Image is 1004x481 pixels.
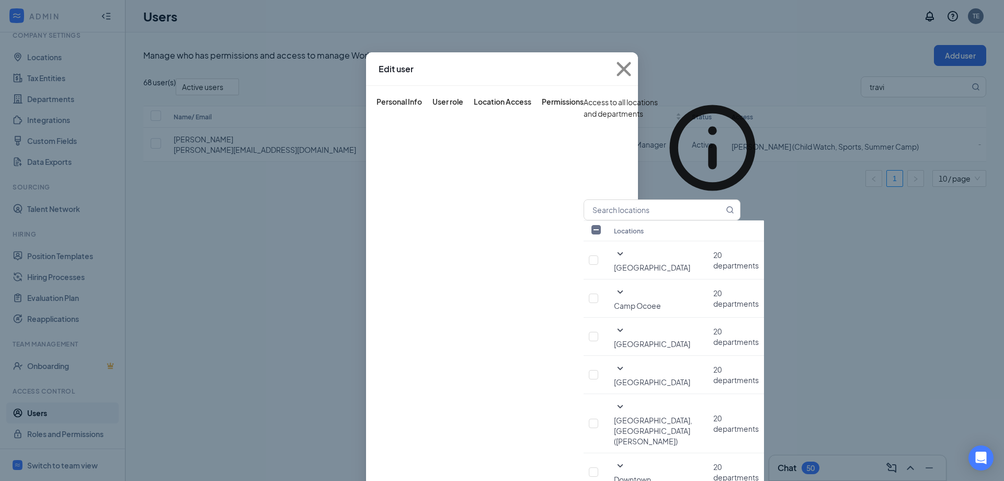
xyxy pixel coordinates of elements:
[610,55,638,83] svg: Cross
[614,286,626,298] svg: SmallChevronDown
[713,288,759,308] span: 20 departments
[614,324,626,337] svg: SmallChevronDown
[614,263,690,272] span: [GEOGRAPHIC_DATA]
[584,200,724,220] input: Search locations
[713,413,759,433] span: 20 departments
[432,96,463,107] div: User role
[726,206,734,214] svg: MagnifyingGlass
[609,220,708,241] th: Locations
[614,460,626,472] svg: SmallChevronDown
[713,327,759,346] span: 20 departments
[713,365,759,385] span: 20 departments
[474,96,531,107] div: Location Access
[610,52,638,86] button: Close
[584,96,661,199] span: Access to all locations and departments
[614,301,661,310] span: Camp Ocoee
[379,63,414,75] h3: Edit user
[614,362,626,375] svg: SmallChevronDown
[713,250,759,270] span: 20 departments
[614,400,626,413] svg: SmallChevronDown
[542,96,584,107] div: Permissions
[614,416,692,446] span: [GEOGRAPHIC_DATA], [GEOGRAPHIC_DATA] ([PERSON_NAME])
[614,377,690,387] span: [GEOGRAPHIC_DATA]
[968,445,994,471] div: Open Intercom Messenger
[614,248,626,260] svg: SmallChevronDown
[614,339,690,349] span: [GEOGRAPHIC_DATA]
[661,96,764,199] svg: Info
[376,96,422,107] div: Personal Info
